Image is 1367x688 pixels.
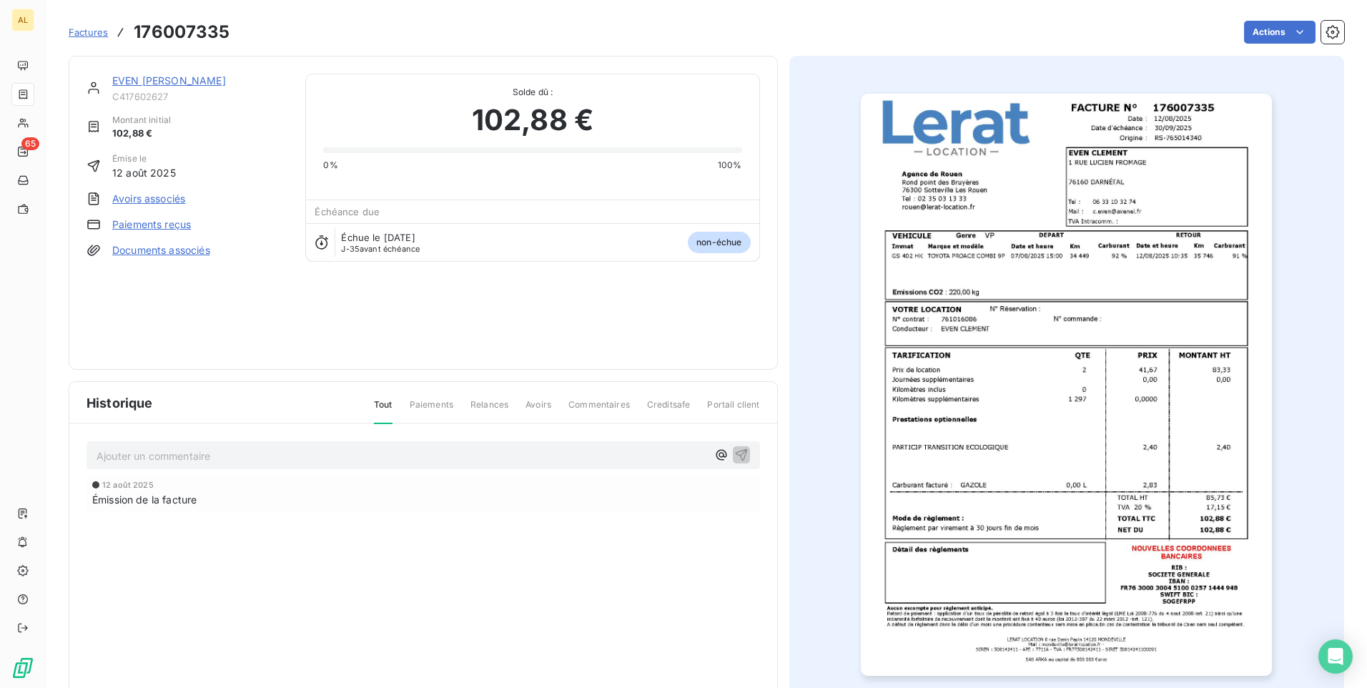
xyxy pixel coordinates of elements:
[707,398,759,423] span: Portail client
[1244,21,1316,44] button: Actions
[861,94,1272,676] img: invoice_thumbnail
[134,19,230,45] h3: 176007335
[11,657,34,679] img: Logo LeanPay
[1318,639,1353,674] div: Open Intercom Messenger
[470,398,508,423] span: Relances
[112,192,185,206] a: Avoirs associés
[315,206,380,217] span: Échéance due
[112,91,288,102] span: C417602627
[688,232,750,253] span: non-échue
[341,244,360,254] span: J-35
[718,159,742,172] span: 100%
[568,398,630,423] span: Commentaires
[323,159,337,172] span: 0%
[69,26,108,38] span: Factures
[472,99,593,142] span: 102,88 €
[112,74,226,87] a: EVEN [PERSON_NAME]
[102,481,154,489] span: 12 août 2025
[87,393,153,413] span: Historique
[647,398,691,423] span: Creditsafe
[112,243,210,257] a: Documents associés
[341,245,420,253] span: avant échéance
[341,232,415,243] span: Échue le [DATE]
[112,127,171,141] span: 102,88 €
[112,152,176,165] span: Émise le
[11,140,34,163] a: 65
[92,492,197,507] span: Émission de la facture
[21,137,39,150] span: 65
[112,165,176,180] span: 12 août 2025
[323,86,741,99] span: Solde dû :
[374,398,393,424] span: Tout
[410,398,453,423] span: Paiements
[69,25,108,39] a: Factures
[525,398,551,423] span: Avoirs
[112,217,191,232] a: Paiements reçus
[112,114,171,127] span: Montant initial
[11,9,34,31] div: AL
